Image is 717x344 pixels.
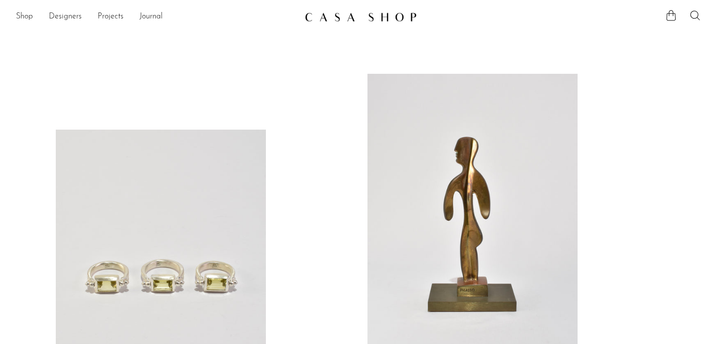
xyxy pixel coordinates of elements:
a: Journal [139,10,163,23]
a: Shop [16,10,33,23]
nav: Desktop navigation [16,8,297,25]
a: Projects [98,10,123,23]
a: Designers [49,10,82,23]
ul: NEW HEADER MENU [16,8,297,25]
